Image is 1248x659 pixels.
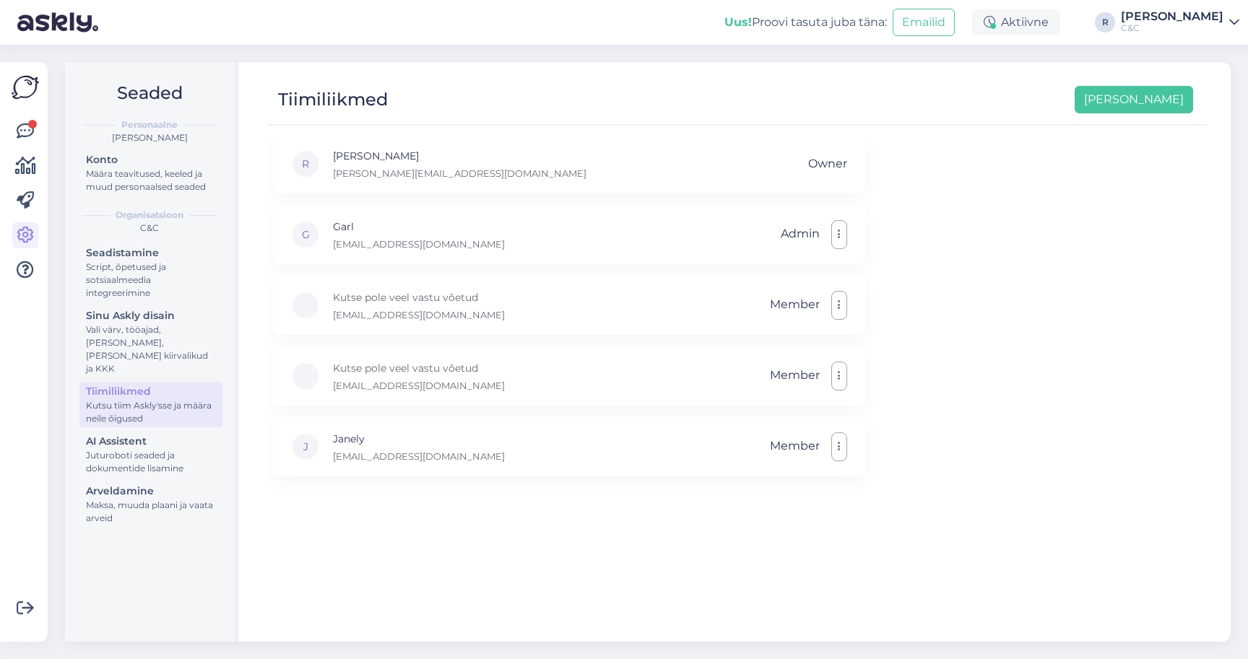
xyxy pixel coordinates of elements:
div: Sinu Askly disain [86,308,216,323]
p: Garl [333,219,505,235]
div: R [1095,12,1115,32]
div: Kutsu tiim Askly'sse ja määra neile õigused [86,399,216,425]
p: Kutse pole veel vastu võetud [333,360,505,376]
p: Janely [333,431,505,447]
a: ArveldamineMaksa, muuda plaani ja vaata arveid [79,481,222,527]
span: Admin [781,220,820,249]
div: AI Assistent [86,434,216,449]
div: Määra teavitused, keeled ja muud personaalsed seaded [86,167,216,193]
div: C&C [77,222,222,235]
button: Emailid [893,9,955,36]
div: Maksa, muuda plaani ja vaata arveid [86,499,216,525]
div: [PERSON_NAME] [77,131,222,144]
button: [PERSON_NAME] [1075,86,1193,113]
a: SeadistamineScript, õpetused ja sotsiaalmeedia integreerimine [79,243,222,302]
div: C&C [1121,22,1223,34]
div: Tiimiliikmed [278,86,388,113]
a: AI AssistentJuturoboti seaded ja dokumentide lisamine [79,432,222,477]
a: Sinu Askly disainVali värv, tööajad, [PERSON_NAME], [PERSON_NAME] kiirvalikud ja KKK [79,306,222,377]
span: Member [770,432,820,461]
p: [EMAIL_ADDRESS][DOMAIN_NAME] [333,450,505,463]
p: [EMAIL_ADDRESS][DOMAIN_NAME] [333,237,505,250]
p: [EMAIL_ADDRESS][DOMAIN_NAME] [333,308,505,321]
a: TiimiliikmedKutsu tiim Askly'sse ja määra neile õigused [79,382,222,427]
span: Member [770,291,820,320]
b: Organisatsioon [116,209,183,222]
div: G [291,220,320,249]
a: [PERSON_NAME]C&C [1121,11,1239,34]
b: Uus! [724,15,752,29]
span: Member [770,362,820,390]
div: Tiimiliikmed [86,384,216,399]
div: Juturoboti seaded ja dokumentide lisamine [86,449,216,475]
div: Vali värv, tööajad, [PERSON_NAME], [PERSON_NAME] kiirvalikud ja KKK [86,323,216,375]
p: [PERSON_NAME] [333,148,586,164]
div: [PERSON_NAME] [1121,11,1223,22]
div: Arveldamine [86,484,216,499]
b: Personaalne [121,118,178,131]
a: KontoMäära teavitused, keeled ja muud personaalsed seaded [79,150,222,196]
div: Script, õpetused ja sotsiaalmeedia integreerimine [86,261,216,300]
img: Askly Logo [12,74,39,101]
span: Owner [808,150,847,178]
p: [PERSON_NAME][EMAIL_ADDRESS][DOMAIN_NAME] [333,167,586,180]
div: Aktiivne [972,9,1060,35]
div: Seadistamine [86,245,216,261]
div: J [291,432,320,461]
div: Konto [86,152,216,167]
div: Proovi tasuta juba täna: [724,14,887,31]
p: [EMAIL_ADDRESS][DOMAIN_NAME] [333,379,505,392]
p: Kutse pole veel vastu võetud [333,289,505,305]
div: R [291,149,320,178]
h2: Seaded [77,79,222,107]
